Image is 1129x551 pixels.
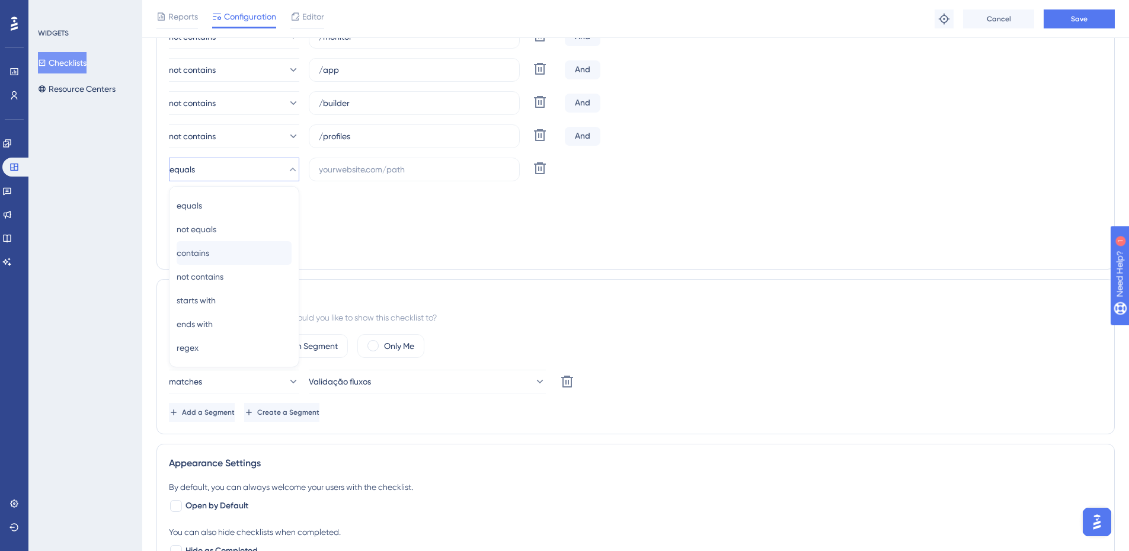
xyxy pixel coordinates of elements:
button: Checklists [38,52,87,73]
span: Reports [168,9,198,24]
span: Create a Segment [257,408,319,417]
span: regex [177,341,199,355]
iframe: UserGuiding AI Assistant Launcher [1079,504,1115,540]
div: And [565,127,600,146]
input: yourwebsite.com/path [319,163,510,176]
button: Save [1044,9,1115,28]
button: Cancel [963,9,1034,28]
button: regex [177,336,292,360]
div: By default, you can always welcome your users with the checklist. [169,480,1102,494]
span: not contains [169,96,216,110]
div: 1 [82,6,86,15]
span: Need Help? [28,3,74,17]
button: Validação fluxos [309,370,546,393]
span: ends with [177,317,213,331]
span: Open by Default [185,499,248,513]
span: not contains [169,63,216,77]
button: Create a Segment [244,403,319,422]
div: Appearance Settings [169,456,1102,470]
button: ends with [177,312,292,336]
span: not contains [177,270,223,284]
span: equals [169,162,195,177]
input: yourwebsite.com/path [319,130,510,143]
button: not contains [177,265,292,289]
div: WIDGETS [38,28,69,38]
span: Validação fluxos [309,374,371,389]
label: Custom Segment [273,339,338,353]
button: starts with [177,289,292,312]
input: yourwebsite.com/path [319,97,510,110]
span: Editor [302,9,324,24]
span: Add a Segment [182,408,235,417]
button: not equals [177,217,292,241]
div: Which segment of the audience would you like to show this checklist to? [169,310,1102,325]
button: not contains [169,124,299,148]
button: matches [169,370,299,393]
span: contains [177,246,209,260]
div: Targeting Condition [169,191,1102,205]
button: equals [177,194,292,217]
label: Only Me [384,339,414,353]
button: contains [177,241,292,265]
div: You can also hide checklists when completed. [169,525,1102,539]
button: not contains [169,58,299,82]
button: Resource Centers [38,78,116,100]
button: equals [169,158,299,181]
span: starts with [177,293,216,307]
input: yourwebsite.com/path [319,63,510,76]
span: Cancel [987,14,1011,24]
button: not contains [169,91,299,115]
span: matches [169,374,202,389]
div: And [565,94,600,113]
button: Add a Segment [169,403,235,422]
span: not contains [169,129,216,143]
span: equals [177,198,202,213]
span: Configuration [224,9,276,24]
span: not equals [177,222,216,236]
div: And [565,60,600,79]
div: Audience Segmentation [169,291,1102,306]
span: Save [1071,14,1088,24]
